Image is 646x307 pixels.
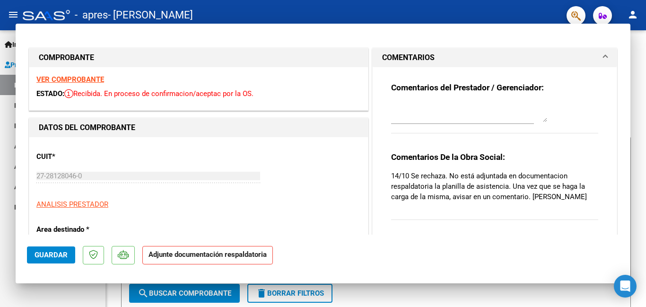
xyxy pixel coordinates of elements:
[36,151,134,162] p: CUIT
[614,275,637,298] div: Open Intercom Messenger
[36,224,134,235] p: Area destinado *
[148,250,267,259] strong: Adjunte documentación respaldatoria
[391,83,544,92] strong: Comentarios del Prestador / Gerenciador:
[36,75,104,84] a: VER COMPROBANTE
[391,152,505,162] strong: Comentarios De la Obra Social:
[27,246,75,263] button: Guardar
[373,48,617,67] mat-expansion-panel-header: COMENTARIOS
[39,123,135,132] strong: DATOS DEL COMPROBANTE
[39,53,94,62] strong: COMPROBANTE
[391,171,598,202] p: 14/10 Se rechaza. No está adjuntada en documentacion respaldatoria la planilla de asistencia. Una...
[35,251,68,259] span: Guardar
[64,89,253,98] span: Recibida. En proceso de confirmacion/aceptac por la OS.
[36,89,64,98] span: ESTADO:
[373,67,617,245] div: COMENTARIOS
[382,52,435,63] h1: COMENTARIOS
[36,200,108,209] span: ANALISIS PRESTADOR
